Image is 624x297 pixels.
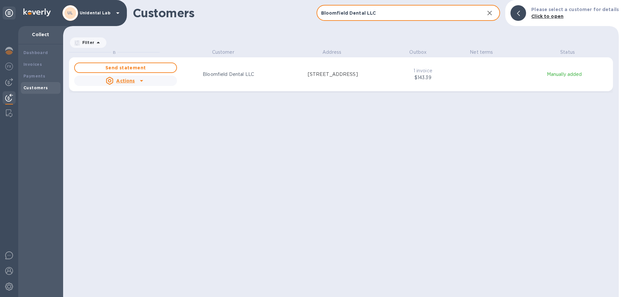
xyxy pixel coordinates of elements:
p: [STREET_ADDRESS] [308,71,358,78]
h1: Customers [133,6,317,20]
b: Payments [23,74,45,78]
img: Foreign exchange [5,63,13,70]
p: Unidental Lab [80,11,112,15]
span: B [113,50,116,55]
p: $143.39 [402,74,444,81]
b: Customers [23,85,48,90]
div: Unpin categories [3,7,16,20]
div: grid [69,49,619,297]
p: Customer [178,49,268,56]
b: Invoices [23,62,42,67]
span: Send statement [80,64,171,72]
b: Please select a customer for details [531,7,619,12]
p: Bloomfield Dental LLC [203,71,254,78]
b: Click to open [531,14,563,19]
button: Send statement [74,63,177,73]
p: Manually added [520,71,609,78]
p: Collect [23,31,58,38]
p: Filter [80,40,94,45]
b: Dashboard [23,50,48,55]
p: Net terms [459,49,504,56]
button: Send statementActionsBloomfield Dental LLC[STREET_ADDRESS]1 invoice$143.39Manually added [69,57,613,91]
p: Status [522,49,613,56]
p: 1 invoice [402,67,444,74]
img: Logo [23,8,51,16]
u: Actions [116,78,135,83]
p: Address [287,49,377,56]
p: Outbox [395,49,441,56]
b: UL [67,10,73,15]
